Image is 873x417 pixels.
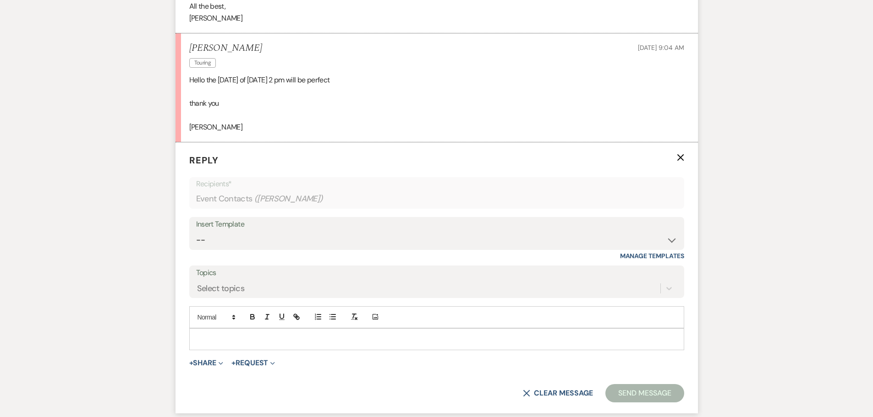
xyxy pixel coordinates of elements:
[189,121,684,133] p: [PERSON_NAME]
[189,154,219,166] span: Reply
[189,97,684,109] p: thank you
[189,359,224,367] button: Share
[231,359,236,367] span: +
[189,43,262,54] h5: [PERSON_NAME]
[189,12,684,24] p: [PERSON_NAME]
[189,58,216,68] span: Touring
[197,282,245,294] div: Select topics
[189,74,684,86] p: Hello the [DATE] of [DATE] 2 pm will be perfect
[196,266,677,280] label: Topics
[231,359,275,367] button: Request
[605,384,684,402] button: Send Message
[196,218,677,231] div: Insert Template
[523,390,593,397] button: Clear message
[254,193,323,205] span: ( [PERSON_NAME] )
[620,252,684,260] a: Manage Templates
[638,43,684,52] span: [DATE] 9:04 AM
[196,190,677,208] div: Event Contacts
[196,178,677,190] p: Recipients*
[189,1,226,11] span: All the best,
[189,359,193,367] span: +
